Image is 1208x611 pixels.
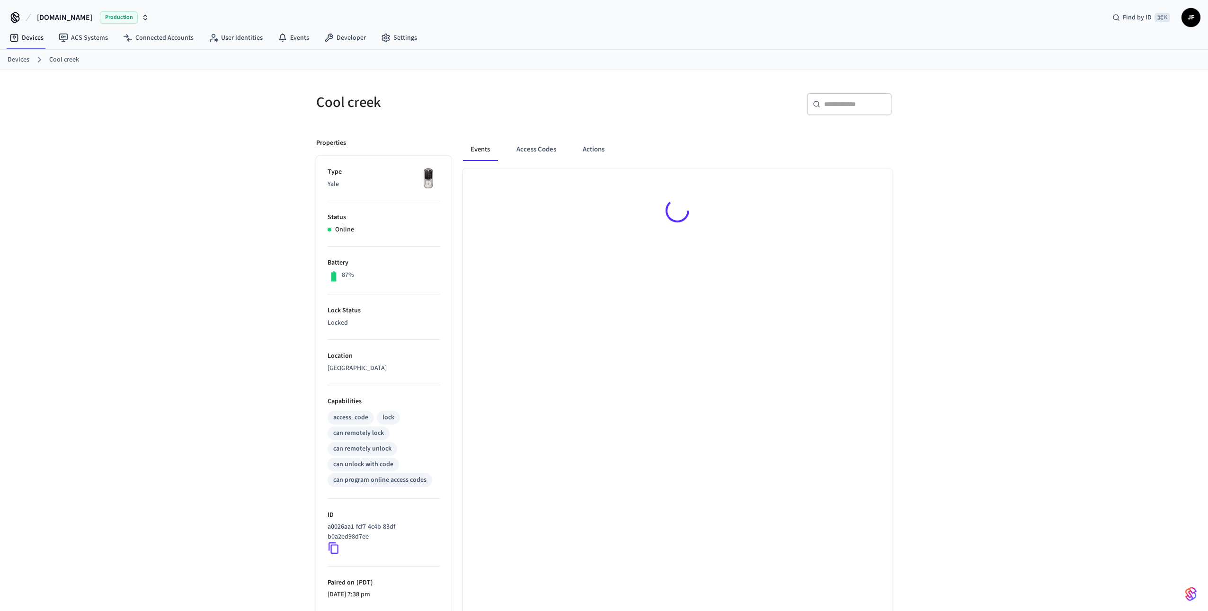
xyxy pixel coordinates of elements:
[335,225,354,235] p: Online
[328,179,440,189] p: Yale
[328,306,440,316] p: Lock Status
[1181,8,1200,27] button: JF
[328,258,440,268] p: Battery
[342,270,354,280] p: 87%
[1123,13,1152,22] span: Find by ID
[1185,586,1197,602] img: SeamLogoGradient.69752ec5.svg
[270,29,317,46] a: Events
[1182,9,1199,26] span: JF
[201,29,270,46] a: User Identities
[417,167,440,191] img: Yale Assure Touchscreen Wifi Smart Lock, Satin Nickel, Front
[316,93,598,112] h5: Cool creek
[317,29,373,46] a: Developer
[328,167,440,177] p: Type
[51,29,115,46] a: ACS Systems
[37,12,92,23] span: [DOMAIN_NAME]
[328,363,440,373] p: [GEOGRAPHIC_DATA]
[49,55,79,65] a: Cool creek
[328,213,440,222] p: Status
[333,475,426,485] div: can program online access codes
[373,29,425,46] a: Settings
[328,351,440,361] p: Location
[1155,13,1170,22] span: ⌘ K
[328,510,440,520] p: ID
[463,138,892,161] div: ant example
[115,29,201,46] a: Connected Accounts
[463,138,497,161] button: Events
[575,138,612,161] button: Actions
[1105,9,1178,26] div: Find by ID⌘ K
[333,428,384,438] div: can remotely lock
[8,55,29,65] a: Devices
[328,397,440,407] p: Capabilities
[333,413,368,423] div: access_code
[328,318,440,328] p: Locked
[316,138,346,148] p: Properties
[328,590,440,600] p: [DATE] 7:38 pm
[355,578,373,587] span: ( PDT )
[100,11,138,24] span: Production
[382,413,394,423] div: lock
[509,138,564,161] button: Access Codes
[328,522,436,542] p: a0026aa1-fcf7-4c4b-83df-b0a2ed98d7ee
[333,444,391,454] div: can remotely unlock
[328,578,440,588] p: Paired on
[2,29,51,46] a: Devices
[333,460,393,469] div: can unlock with code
